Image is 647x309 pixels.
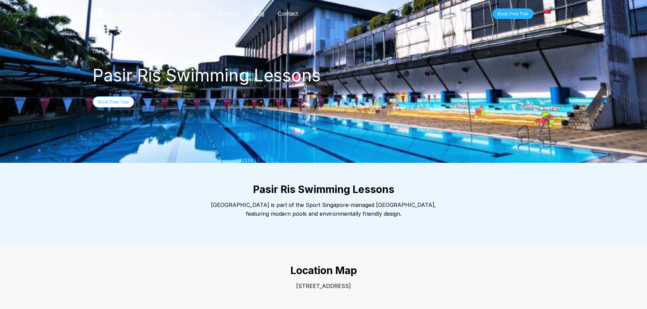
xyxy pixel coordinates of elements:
[178,10,208,17] a: About
[201,282,446,291] p: [STREET_ADDRESS]
[492,8,533,19] button: Book Free Trial
[116,10,145,17] a: Home
[271,10,305,17] a: Contact
[93,65,555,85] div: Pasir Ris Swimming Lessons
[93,8,105,18] img: The Swim Starter Logo
[145,10,178,17] a: Classes
[201,201,446,218] div: [GEOGRAPHIC_DATA] is part of the Sport Singapore-managed [GEOGRAPHIC_DATA], featuring modern pool...
[93,96,134,108] button: Book Free Trial
[79,183,568,195] h2: Pasir Ris Swimming Lessons
[93,49,555,54] div: Our Location
[544,10,551,17] img: Singapore
[79,264,568,276] h2: Location Map
[540,6,555,21] div: [GEOGRAPHIC_DATA]
[246,10,271,17] a: Blog
[208,10,246,17] a: Locations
